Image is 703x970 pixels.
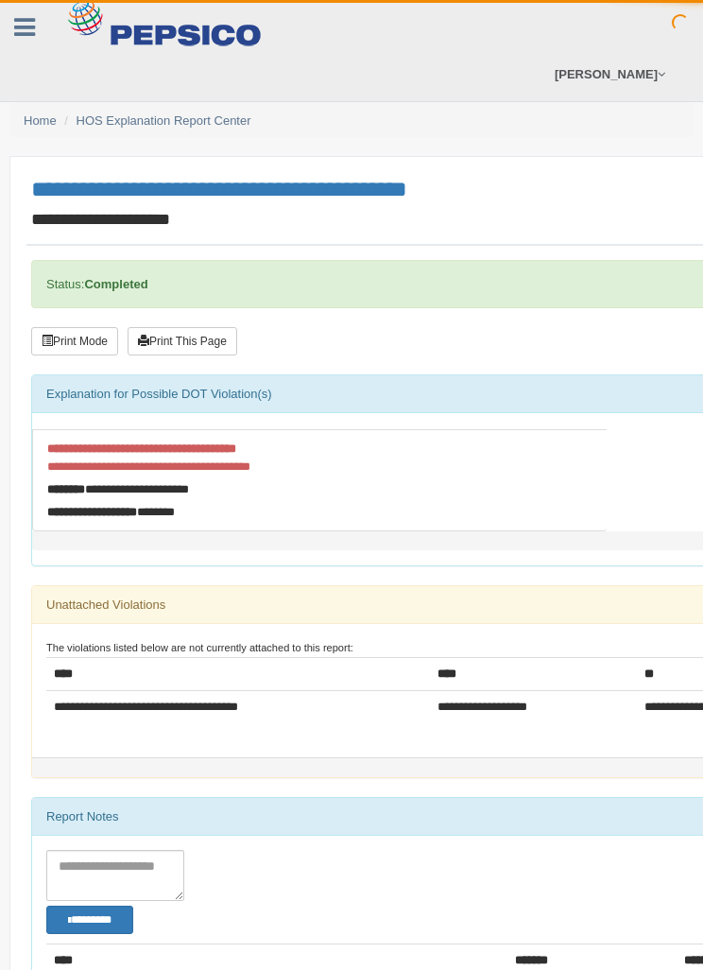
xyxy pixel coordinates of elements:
button: Change Filter Options [46,906,133,934]
a: HOS Explanation Report Center [77,113,251,128]
a: [PERSON_NAME] [545,47,675,101]
a: Home [24,113,57,128]
button: Print Mode [31,327,118,355]
strong: Completed [84,277,147,291]
small: The violations listed below are not currently attached to this report: [46,642,353,653]
button: Print This Page [128,327,237,355]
